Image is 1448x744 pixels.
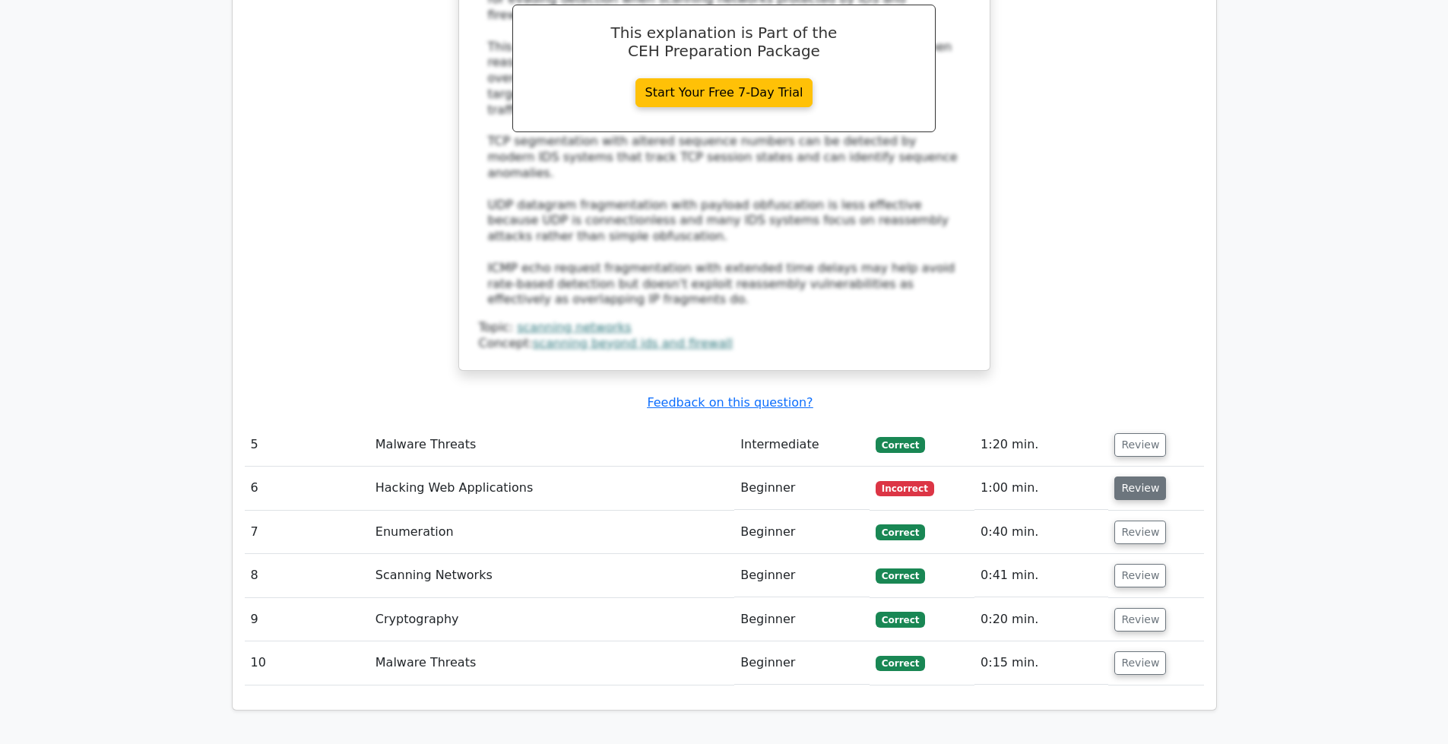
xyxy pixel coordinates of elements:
[1114,564,1166,587] button: Review
[517,320,631,334] a: scanning networks
[1114,521,1166,544] button: Review
[974,554,1108,597] td: 0:41 min.
[533,336,733,350] a: scanning beyond ids and firewall
[245,598,369,641] td: 9
[479,320,970,336] div: Topic:
[1114,608,1166,632] button: Review
[369,598,735,641] td: Cryptography
[369,467,735,510] td: Hacking Web Applications
[245,641,369,685] td: 10
[876,568,925,584] span: Correct
[876,437,925,452] span: Correct
[1114,651,1166,675] button: Review
[1114,433,1166,457] button: Review
[974,598,1108,641] td: 0:20 min.
[245,423,369,467] td: 5
[369,423,735,467] td: Malware Threats
[974,467,1108,510] td: 1:00 min.
[876,524,925,540] span: Correct
[1114,476,1166,500] button: Review
[734,423,870,467] td: Intermediate
[974,511,1108,554] td: 0:40 min.
[734,511,870,554] td: Beginner
[479,336,970,352] div: Concept:
[647,395,813,410] a: Feedback on this question?
[734,467,870,510] td: Beginner
[734,554,870,597] td: Beginner
[876,612,925,627] span: Correct
[245,511,369,554] td: 7
[635,78,813,107] a: Start Your Free 7-Day Trial
[876,481,934,496] span: Incorrect
[734,641,870,685] td: Beginner
[245,467,369,510] td: 6
[974,641,1108,685] td: 0:15 min.
[876,656,925,671] span: Correct
[734,598,870,641] td: Beginner
[974,423,1108,467] td: 1:20 min.
[369,511,735,554] td: Enumeration
[369,641,735,685] td: Malware Threats
[245,554,369,597] td: 8
[369,554,735,597] td: Scanning Networks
